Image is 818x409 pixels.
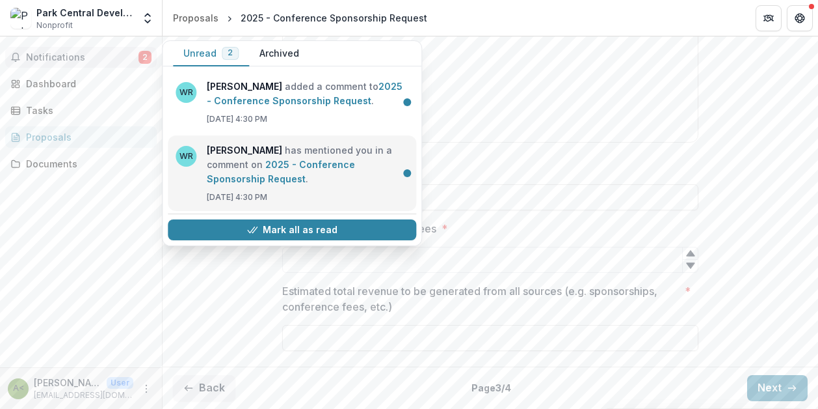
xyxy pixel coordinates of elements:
[139,381,154,397] button: More
[5,47,157,68] button: Notifications2
[10,8,31,29] img: Park Central Development Corporation
[173,11,218,25] div: Proposals
[5,126,157,148] a: Proposals
[207,81,402,106] a: 2025 - Conference Sponsorship Request
[26,52,139,63] span: Notifications
[36,6,133,20] div: Park Central Development Corporation
[207,159,355,184] a: 2025 - Conference Sponsorship Request
[5,100,157,121] a: Tasks
[249,41,310,66] button: Archived
[471,381,511,395] p: Page 3 / 4
[107,377,133,389] p: User
[241,11,427,25] div: 2025 - Conference Sponsorship Request
[173,41,249,66] button: Unread
[207,143,408,186] p: has mentioned you in a comment on .
[168,8,432,27] nav: breadcrumb
[5,73,157,94] a: Dashboard
[26,130,146,144] div: Proposals
[747,375,808,401] button: Next
[34,376,101,389] p: [PERSON_NAME] <[PERSON_NAME][EMAIL_ADDRESS][DOMAIN_NAME]>
[228,48,233,57] span: 2
[756,5,782,31] button: Partners
[139,51,152,64] span: 2
[139,5,157,31] button: Open entity switcher
[13,384,24,393] div: Abdul-Kaba Abdullah <abdul@pcd-stl.org>
[36,20,73,31] span: Nonprofit
[5,153,157,175] a: Documents
[168,8,224,27] a: Proposals
[26,157,146,171] div: Documents
[26,104,146,117] div: Tasks
[787,5,813,31] button: Get Help
[34,389,133,401] p: [EMAIL_ADDRESS][DOMAIN_NAME]
[168,219,416,240] button: Mark all as read
[173,375,235,401] button: Back
[26,77,146,91] div: Dashboard
[207,79,408,108] p: added a comment to .
[282,283,679,315] p: Estimated total revenue to be generated from all sources (e.g. sponsorships, conference fees, etc.)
